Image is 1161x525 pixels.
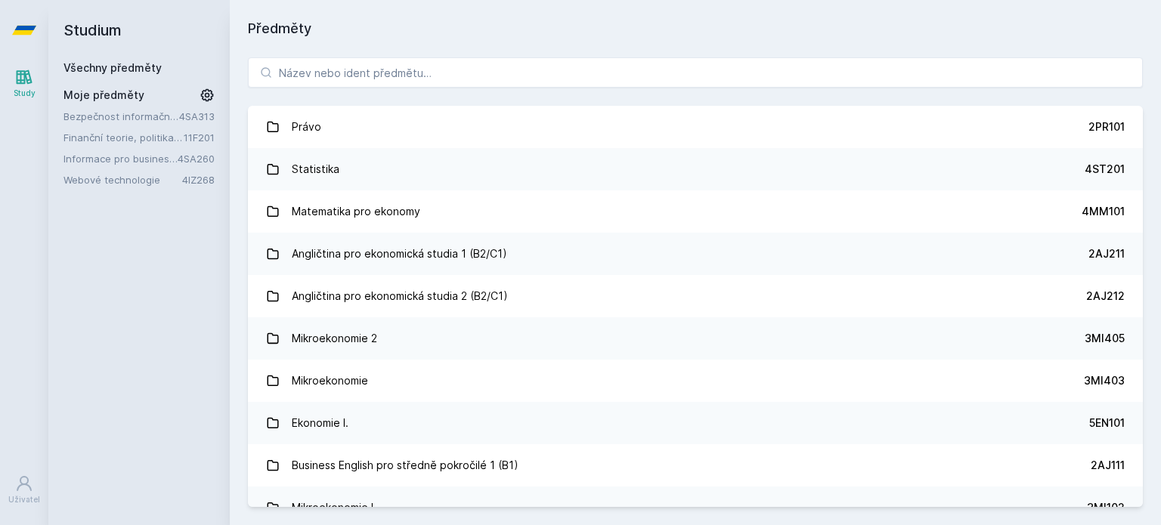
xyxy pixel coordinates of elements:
[248,148,1143,190] a: Statistika 4ST201
[63,151,178,166] a: Informace pro business (v angličtině)
[63,130,184,145] a: Finanční teorie, politika a instituce
[248,18,1143,39] h1: Předměty
[63,61,162,74] a: Všechny předměty
[292,323,377,354] div: Mikroekonomie 2
[248,317,1143,360] a: Mikroekonomie 2 3MI405
[292,112,321,142] div: Právo
[63,172,182,187] a: Webové technologie
[3,467,45,513] a: Uživatel
[14,88,36,99] div: Study
[1084,373,1125,388] div: 3MI403
[1086,289,1125,304] div: 2AJ212
[63,88,144,103] span: Moje předměty
[179,110,215,122] a: 4SA313
[248,360,1143,402] a: Mikroekonomie 3MI403
[1085,162,1125,177] div: 4ST201
[248,233,1143,275] a: Angličtina pro ekonomická studia 1 (B2/C1) 2AJ211
[3,60,45,107] a: Study
[292,196,420,227] div: Matematika pro ekonomy
[248,57,1143,88] input: Název nebo ident předmětu…
[1088,119,1125,134] div: 2PR101
[292,450,519,480] div: Business English pro středně pokročilé 1 (B1)
[178,153,215,165] a: 4SA260
[1089,415,1125,431] div: 5EN101
[292,154,339,184] div: Statistika
[292,408,348,438] div: Ekonomie I.
[1087,500,1125,515] div: 3MI102
[8,494,40,505] div: Uživatel
[248,106,1143,148] a: Právo 2PR101
[292,366,368,396] div: Mikroekonomie
[248,190,1143,233] a: Matematika pro ekonomy 4MM101
[1085,331,1125,346] div: 3MI405
[63,109,179,124] a: Bezpečnost informačních systémů
[292,239,507,269] div: Angličtina pro ekonomická studia 1 (B2/C1)
[182,174,215,186] a: 4IZ268
[292,281,508,311] div: Angličtina pro ekonomická studia 2 (B2/C1)
[1082,204,1125,219] div: 4MM101
[1088,246,1125,261] div: 2AJ211
[292,493,373,523] div: Mikroekonomie I
[184,131,215,144] a: 11F201
[248,275,1143,317] a: Angličtina pro ekonomická studia 2 (B2/C1) 2AJ212
[248,402,1143,444] a: Ekonomie I. 5EN101
[1091,458,1125,473] div: 2AJ111
[248,444,1143,486] a: Business English pro středně pokročilé 1 (B1) 2AJ111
